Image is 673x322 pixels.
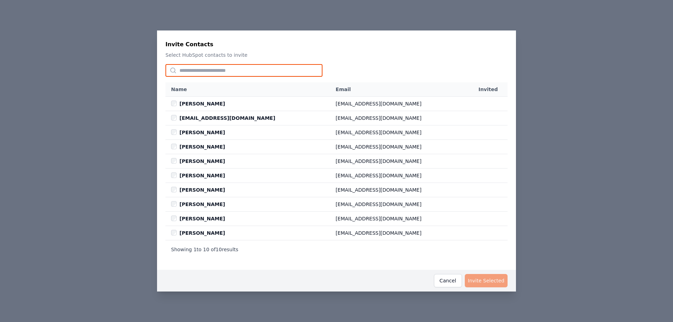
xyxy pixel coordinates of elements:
input: [PERSON_NAME] [171,158,177,164]
label: [PERSON_NAME] [171,229,225,237]
input: [PERSON_NAME] [171,172,177,178]
th: Invited [469,82,508,96]
span: [EMAIL_ADDRESS][DOMAIN_NAME] [336,129,465,136]
span: [EMAIL_ADDRESS][DOMAIN_NAME] [336,172,465,179]
button: Invite Selected [465,274,508,287]
label: [PERSON_NAME] [171,158,225,165]
label: [PERSON_NAME] [171,100,225,107]
label: [PERSON_NAME] [171,172,225,179]
input: [EMAIL_ADDRESS][DOMAIN_NAME] [171,115,177,121]
label: [PERSON_NAME] [171,129,225,136]
label: [PERSON_NAME] [171,186,225,193]
span: 10 [216,247,222,252]
span: [EMAIL_ADDRESS][DOMAIN_NAME] [336,215,465,222]
input: [PERSON_NAME] [171,144,177,149]
span: [EMAIL_ADDRESS][DOMAIN_NAME] [336,100,465,107]
label: [PERSON_NAME] [171,201,225,208]
th: Email [332,82,469,97]
th: Name [165,82,332,97]
input: [PERSON_NAME] [171,129,177,135]
span: 10 [203,247,209,252]
span: 1 [193,247,197,252]
label: [EMAIL_ADDRESS][DOMAIN_NAME] [171,115,275,122]
input: [PERSON_NAME] [171,230,177,235]
p: Showing to of results [171,246,238,253]
span: [EMAIL_ADDRESS][DOMAIN_NAME] [336,158,465,165]
input: [PERSON_NAME] [171,187,177,192]
span: [EMAIL_ADDRESS][DOMAIN_NAME] [336,143,465,150]
span: [EMAIL_ADDRESS][DOMAIN_NAME] [336,186,465,193]
span: [EMAIL_ADDRESS][DOMAIN_NAME] [336,201,465,208]
span: [EMAIL_ADDRESS][DOMAIN_NAME] [336,229,465,237]
span: [EMAIL_ADDRESS][DOMAIN_NAME] [336,115,465,122]
input: [PERSON_NAME] [171,215,177,221]
label: [PERSON_NAME] [171,215,225,222]
h3: Invite Contacts [165,40,213,49]
label: [PERSON_NAME] [171,143,225,150]
span: Select HubSpot contacts to invite [165,52,247,58]
input: [PERSON_NAME] [171,201,177,207]
input: [PERSON_NAME] [171,101,177,106]
button: Cancel [434,274,462,287]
